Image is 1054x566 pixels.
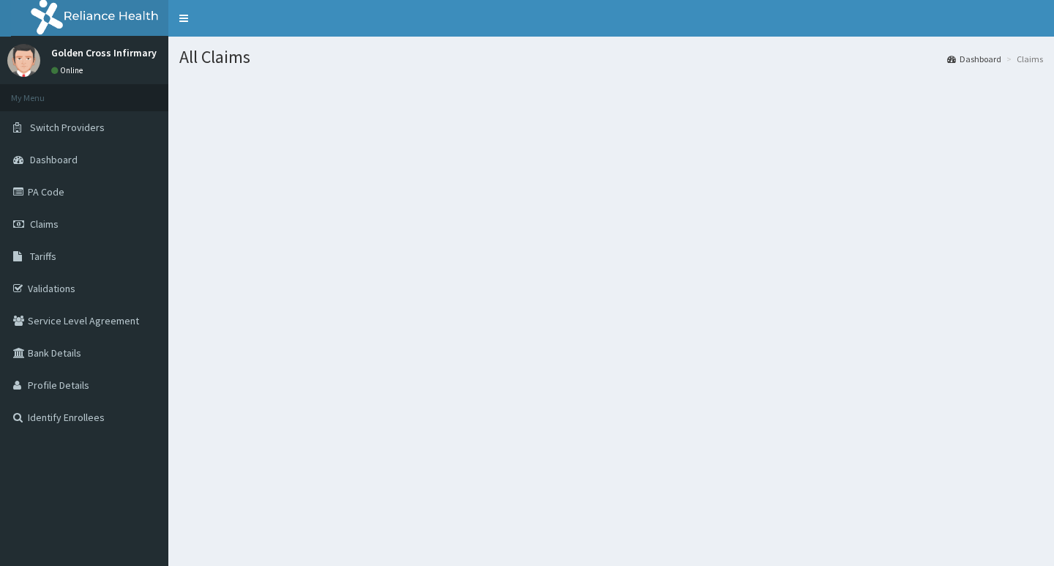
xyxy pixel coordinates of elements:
[30,217,59,231] span: Claims
[51,48,157,58] p: Golden Cross Infirmary
[179,48,1043,67] h1: All Claims
[1003,53,1043,65] li: Claims
[30,250,56,263] span: Tariffs
[947,53,1001,65] a: Dashboard
[30,153,78,166] span: Dashboard
[51,65,86,75] a: Online
[30,121,105,134] span: Switch Providers
[7,44,40,77] img: User Image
